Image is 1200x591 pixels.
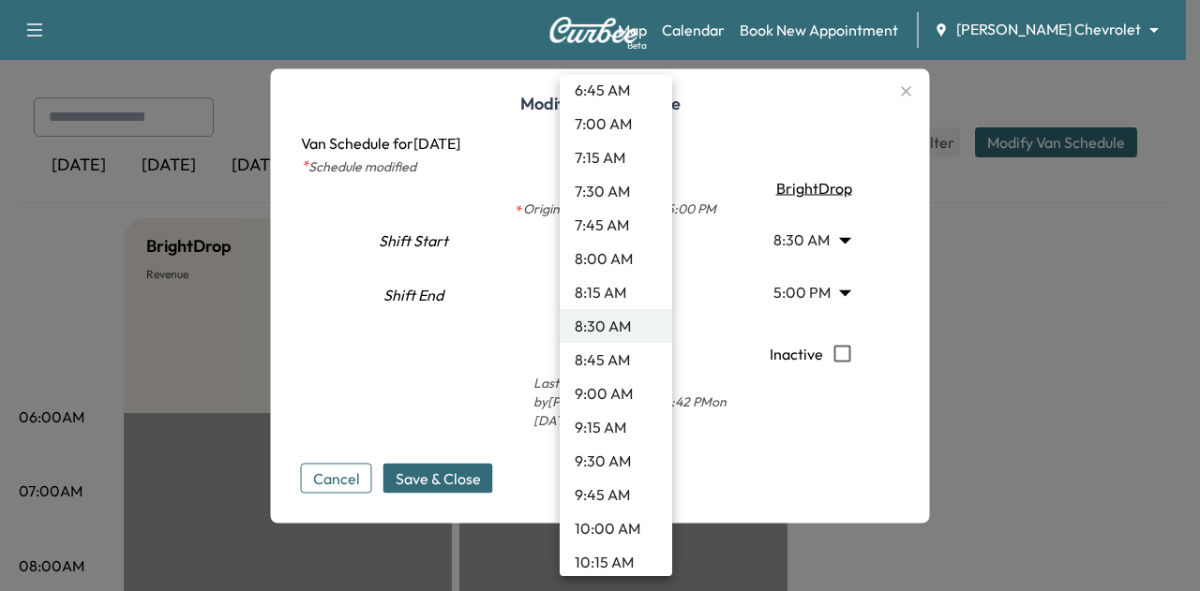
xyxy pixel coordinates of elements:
[560,140,672,174] li: 7:15 AM
[560,478,672,511] li: 9:45 AM
[560,208,672,242] li: 7:45 AM
[560,242,672,275] li: 8:00 AM
[560,545,672,579] li: 10:15 AM
[560,107,672,140] li: 7:00 AM
[560,343,672,377] li: 8:45 AM
[560,377,672,410] li: 9:00 AM
[560,174,672,208] li: 7:30 AM
[560,309,672,343] li: 8:30 AM
[560,410,672,444] li: 9:15 AM
[560,511,672,545] li: 10:00 AM
[560,275,672,309] li: 8:15 AM
[560,444,672,478] li: 9:30 AM
[560,73,672,107] li: 6:45 AM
